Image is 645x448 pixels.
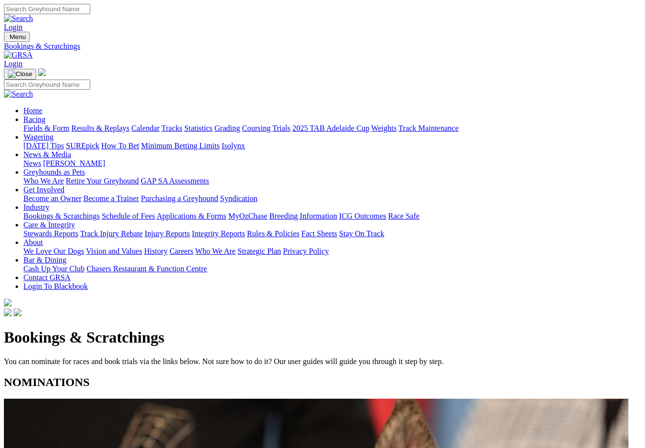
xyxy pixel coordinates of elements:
span: Menu [10,33,26,41]
a: Who We Are [23,177,64,185]
a: About [23,238,43,246]
a: [PERSON_NAME] [43,159,105,167]
img: GRSA [4,51,33,60]
a: Racing [23,115,45,123]
a: Tracks [161,124,182,132]
a: Strategic Plan [238,247,281,255]
p: You can nominate for races and book trials via the links below. Not sure how to do it? Our user g... [4,357,641,366]
img: logo-grsa-white.png [4,299,12,306]
a: Who We Are [195,247,236,255]
a: Weights [371,124,397,132]
a: Get Involved [23,185,64,194]
a: Login [4,60,22,68]
a: Track Injury Rebate [80,229,142,238]
a: How To Bet [101,142,140,150]
a: Fields & Form [23,124,69,132]
button: Toggle navigation [4,32,30,42]
a: Stay On Track [339,229,384,238]
div: News & Media [23,159,641,168]
a: Bookings & Scratchings [4,42,641,51]
a: Bar & Dining [23,256,66,264]
a: Chasers Restaurant & Function Centre [86,265,207,273]
a: Vision and Values [86,247,142,255]
input: Search [4,80,90,90]
a: Login [4,23,22,31]
img: Search [4,90,33,99]
a: Cash Up Your Club [23,265,84,273]
div: Industry [23,212,641,221]
img: Close [8,70,32,78]
a: Calendar [131,124,160,132]
div: Get Involved [23,194,641,203]
a: Become an Owner [23,194,81,203]
div: Wagering [23,142,641,150]
a: GAP SA Assessments [141,177,209,185]
div: Greyhounds as Pets [23,177,641,185]
div: About [23,247,641,256]
a: Breeding Information [269,212,337,220]
a: Purchasing a Greyhound [141,194,218,203]
a: Schedule of Fees [101,212,155,220]
a: Isolynx [222,142,245,150]
a: Stewards Reports [23,229,78,238]
a: Careers [169,247,193,255]
a: Become a Trainer [83,194,139,203]
a: Integrity Reports [192,229,245,238]
a: Privacy Policy [283,247,329,255]
a: SUREpick [66,142,99,150]
a: Track Maintenance [399,124,459,132]
a: Industry [23,203,49,211]
div: Racing [23,124,641,133]
a: News [23,159,41,167]
h1: Bookings & Scratchings [4,328,641,346]
a: Results & Replays [71,124,129,132]
a: Home [23,106,42,115]
a: Applications & Forms [157,212,226,220]
a: Minimum Betting Limits [141,142,220,150]
img: Search [4,14,33,23]
button: Toggle navigation [4,69,36,80]
a: We Love Our Dogs [23,247,84,255]
a: Care & Integrity [23,221,75,229]
a: 2025 TAB Adelaide Cup [292,124,369,132]
a: News & Media [23,150,71,159]
a: Wagering [23,133,54,141]
a: Contact GRSA [23,273,70,282]
img: logo-grsa-white.png [38,68,46,76]
a: Statistics [184,124,213,132]
a: MyOzChase [228,212,267,220]
a: Syndication [220,194,257,203]
input: Search [4,4,90,14]
img: facebook.svg [4,308,12,316]
a: Retire Your Greyhound [66,177,139,185]
a: Race Safe [388,212,419,220]
img: twitter.svg [14,308,21,316]
div: Care & Integrity [23,229,641,238]
a: Grading [215,124,240,132]
div: Bar & Dining [23,265,641,273]
a: Greyhounds as Pets [23,168,85,176]
a: Rules & Policies [247,229,300,238]
a: Bookings & Scratchings [23,212,100,220]
a: Coursing [242,124,271,132]
a: Login To Blackbook [23,282,88,290]
a: Trials [272,124,290,132]
h2: NOMINATIONS [4,376,641,389]
a: History [144,247,167,255]
a: Injury Reports [144,229,190,238]
a: Fact Sheets [302,229,337,238]
a: ICG Outcomes [339,212,386,220]
a: [DATE] Tips [23,142,64,150]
